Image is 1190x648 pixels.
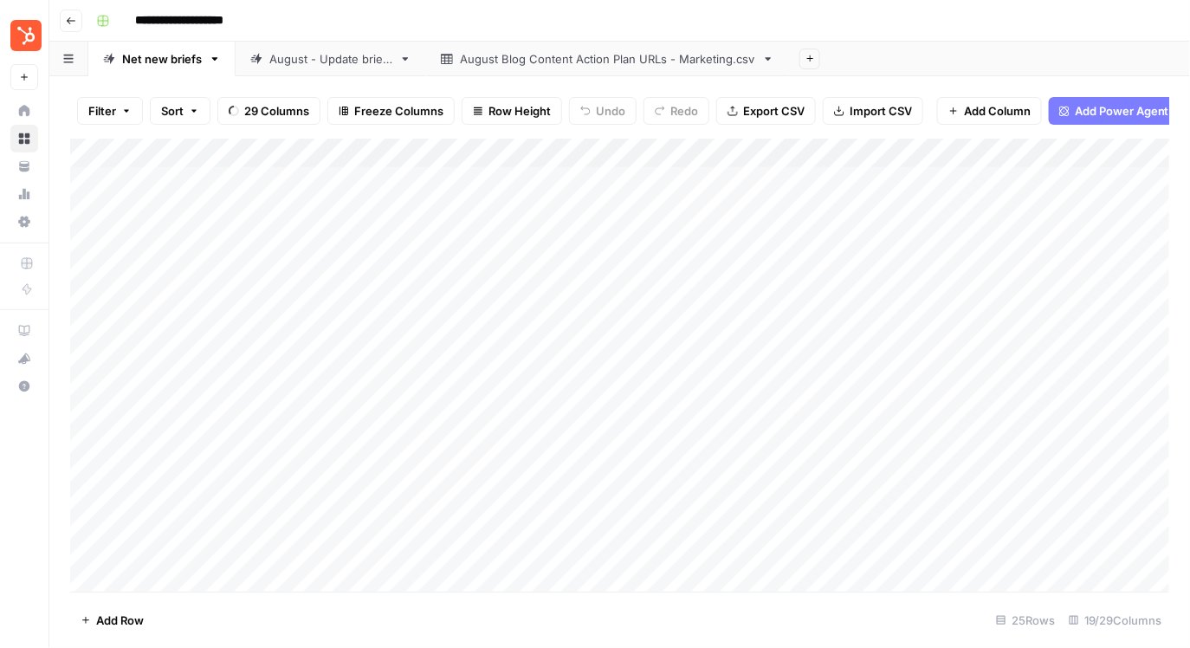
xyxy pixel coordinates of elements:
[488,102,551,120] span: Row Height
[850,102,912,120] span: Import CSV
[217,97,320,125] button: 29 Columns
[10,317,38,345] a: AirOps Academy
[426,42,789,76] a: August Blog Content Action Plan URLs - Marketing.csv
[11,346,37,372] div: What's new?
[10,345,38,373] button: What's new?
[743,102,805,120] span: Export CSV
[670,102,698,120] span: Redo
[77,97,143,125] button: Filter
[122,50,202,68] div: Net new briefs
[462,97,562,125] button: Row Height
[269,50,392,68] div: August - Update briefs
[964,102,1031,120] span: Add Column
[70,606,154,634] button: Add Row
[937,97,1042,125] button: Add Column
[823,97,923,125] button: Import CSV
[10,125,38,152] a: Browse
[244,102,309,120] span: 29 Columns
[569,97,637,125] button: Undo
[236,42,426,76] a: August - Update briefs
[989,606,1062,634] div: 25 Rows
[10,208,38,236] a: Settings
[1049,97,1180,125] button: Add Power Agent
[96,612,144,629] span: Add Row
[644,97,709,125] button: Redo
[716,97,816,125] button: Export CSV
[88,102,116,120] span: Filter
[10,152,38,180] a: Your Data
[10,180,38,208] a: Usage
[10,97,38,125] a: Home
[88,42,236,76] a: Net new briefs
[1062,606,1169,634] div: 19/29 Columns
[1075,102,1169,120] span: Add Power Agent
[10,14,38,57] button: Workspace: Blog Content Action Plan
[596,102,625,120] span: Undo
[150,97,210,125] button: Sort
[10,20,42,51] img: Blog Content Action Plan Logo
[354,102,443,120] span: Freeze Columns
[161,102,184,120] span: Sort
[327,97,455,125] button: Freeze Columns
[10,373,38,400] button: Help + Support
[460,50,755,68] div: August Blog Content Action Plan URLs - Marketing.csv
